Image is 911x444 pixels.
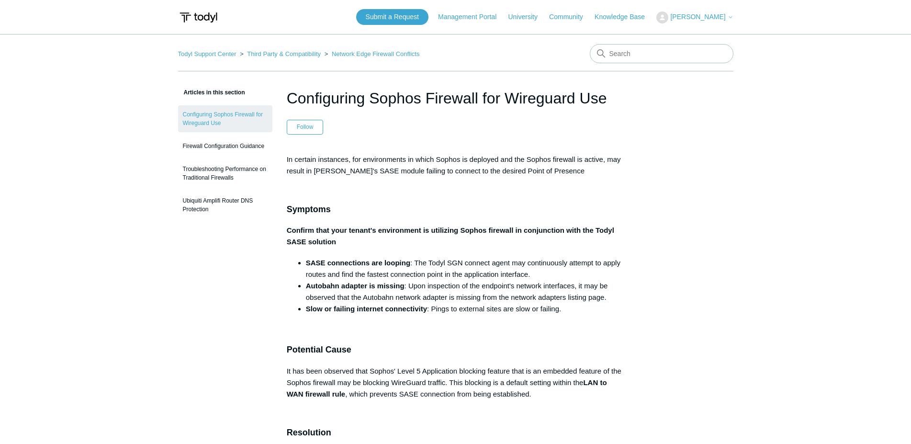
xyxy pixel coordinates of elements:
[332,50,420,57] a: Network Edge Firewall Conflicts
[178,50,236,57] a: Todyl Support Center
[656,11,733,23] button: [PERSON_NAME]
[306,259,410,267] strong: SASE connections are looping
[178,105,272,132] a: Configuring Sophos Firewall for Wireguard Use
[306,257,625,280] li: : The Todyl SGN connect agent may continuously attempt to apply routes and find the fastest conne...
[287,154,625,177] p: In certain instances, for environments in which Sophos is deployed and the Sophos firewall is act...
[287,426,625,440] h3: Resolution
[238,50,323,57] li: Third Party & Compatibility
[670,13,725,21] span: [PERSON_NAME]
[178,160,272,187] a: Troubleshooting Performance on Traditional Firewalls
[287,226,614,246] strong: Confirm that your tenant's environment is utilizing Sophos firewall in conjunction with the Todyl...
[287,120,324,134] button: Follow Article
[287,203,625,216] h3: Symptoms
[287,87,625,110] h1: Configuring Sophos Firewall for Wireguard Use
[306,303,625,315] li: : Pings to external sites are slow or failing.
[306,280,625,303] li: : Upon inspection of the endpoint's network interfaces, it may be observed that the Autobahn netw...
[306,282,405,290] strong: Autobahn adapter is missing
[247,50,321,57] a: Third Party & Compatibility
[323,50,420,57] li: Network Edge Firewall Conflicts
[595,12,654,22] a: Knowledge Base
[178,137,272,155] a: Firewall Configuration Guidance
[178,192,272,218] a: Ubiquiti Amplifi Router DNS Protection
[178,89,245,96] span: Articles in this section
[178,9,219,26] img: Todyl Support Center Help Center home page
[287,343,625,357] h3: Potential Cause
[590,44,733,63] input: Search
[549,12,593,22] a: Community
[178,50,238,57] li: Todyl Support Center
[356,9,428,25] a: Submit a Request
[438,12,506,22] a: Management Portal
[508,12,547,22] a: University
[306,305,427,313] strong: Slow or failing internet connectivity
[287,365,625,400] p: It has been observed that Sophos' Level 5 Application blocking feature that is an embedded featur...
